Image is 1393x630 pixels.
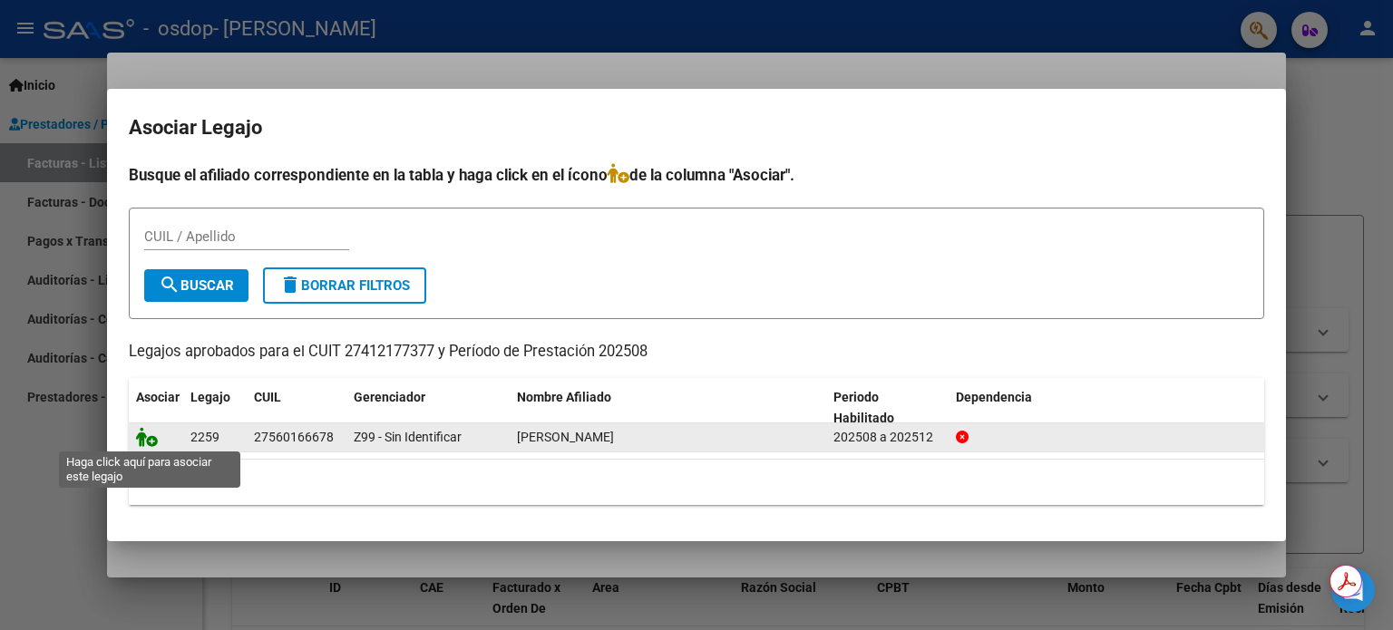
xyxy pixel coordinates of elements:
[346,378,510,438] datatable-header-cell: Gerenciador
[190,430,219,444] span: 2259
[144,269,248,302] button: Buscar
[183,378,247,438] datatable-header-cell: Legajo
[129,378,183,438] datatable-header-cell: Asociar
[136,390,180,404] span: Asociar
[833,390,894,425] span: Periodo Habilitado
[129,341,1264,363] p: Legajos aprobados para el CUIT 27412177377 y Período de Prestación 202508
[949,378,1265,438] datatable-header-cell: Dependencia
[159,274,180,296] mat-icon: search
[354,390,425,404] span: Gerenciador
[510,378,826,438] datatable-header-cell: Nombre Afiliado
[247,378,346,438] datatable-header-cell: CUIL
[833,427,941,448] div: 202508 a 202512
[254,390,281,404] span: CUIL
[129,460,1264,505] div: 1 registros
[517,390,611,404] span: Nombre Afiliado
[517,430,614,444] span: ACOSTA EMILIA
[826,378,949,438] datatable-header-cell: Periodo Habilitado
[159,277,234,294] span: Buscar
[279,277,410,294] span: Borrar Filtros
[263,267,426,304] button: Borrar Filtros
[279,274,301,296] mat-icon: delete
[354,430,462,444] span: Z99 - Sin Identificar
[129,111,1264,145] h2: Asociar Legajo
[190,390,230,404] span: Legajo
[956,390,1032,404] span: Dependencia
[254,427,334,448] div: 27560166678
[129,163,1264,187] h4: Busque el afiliado correspondiente en la tabla y haga click en el ícono de la columna "Asociar".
